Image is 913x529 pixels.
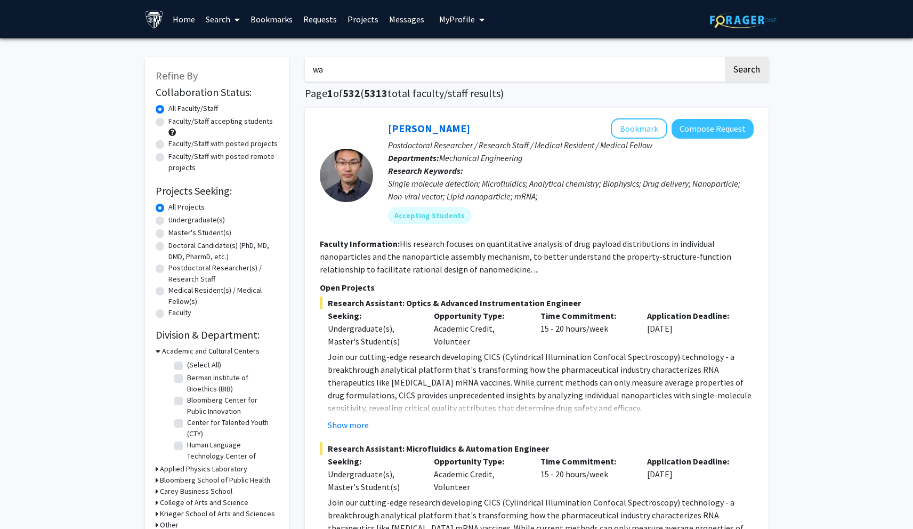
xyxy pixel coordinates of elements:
mat-chip: Accepting Students [388,207,471,224]
p: Application Deadline: [647,309,738,322]
iframe: Chat [8,481,45,521]
label: All Projects [168,202,205,213]
label: (Select All) [187,359,221,371]
a: Requests [298,1,342,38]
label: Faculty/Staff with posted projects [168,138,278,149]
h1: Page of ( total faculty/staff results) [305,87,769,100]
div: Undergraduate(s), Master's Student(s) [328,468,418,493]
h2: Division & Department: [156,328,278,341]
b: Research Keywords: [388,165,463,176]
button: Compose Request to Sixuan Li [672,119,754,139]
img: ForagerOne Logo [710,12,777,28]
div: Single molecule detection; Microfluidics; Analytical chemistry; Biophysics; Drug delivery; Nanopa... [388,177,754,203]
a: Bookmarks [245,1,298,38]
button: Show more [328,419,369,431]
h2: Collaboration Status: [156,86,278,99]
span: 1 [327,86,333,100]
div: [DATE] [639,309,746,348]
a: Search [200,1,245,38]
div: [DATE] [639,455,746,493]
h3: Carey Business School [160,486,232,497]
button: Search [725,57,769,82]
div: Academic Credit, Volunteer [426,309,532,348]
div: Academic Credit, Volunteer [426,455,532,493]
label: Master's Student(s) [168,227,231,238]
div: Undergraduate(s), Master's Student(s) [328,322,418,348]
label: Faculty/Staff with posted remote projects [168,151,278,173]
span: 532 [343,86,360,100]
span: Refine By [156,69,198,82]
p: Postdoctoral Researcher / Research Staff / Medical Resident / Medical Fellow [388,139,754,151]
span: Research Assistant: Optics & Advanced Instrumentation Engineer [320,296,754,309]
p: Application Deadline: [647,455,738,468]
p: Time Commitment: [540,309,631,322]
div: 15 - 20 hours/week [532,309,639,348]
label: Medical Resident(s) / Medical Fellow(s) [168,285,278,307]
fg-read-more: His research focuses on quantitative analysis of drug payload distributions in individual nanopar... [320,238,731,275]
span: 5313 [364,86,387,100]
h3: Bloomberg School of Public Health [160,475,270,486]
a: Projects [342,1,384,38]
b: Faculty Information: [320,238,400,249]
span: Mechanical Engineering [439,153,523,163]
b: Departments: [388,153,439,163]
a: Messages [384,1,430,38]
p: Seeking: [328,455,418,468]
button: Add Sixuan Li to Bookmarks [611,118,667,139]
label: Postdoctoral Researcher(s) / Research Staff [168,262,278,285]
h3: Applied Physics Laboratory [160,463,247,475]
p: Open Projects [320,281,754,294]
label: Bloomberg Center for Public Innovation [187,395,276,417]
label: Doctoral Candidate(s) (PhD, MD, DMD, PharmD, etc.) [168,240,278,262]
img: Johns Hopkins University Logo [145,10,164,29]
label: Faculty/Staff accepting students [168,116,273,127]
span: My Profile [439,14,475,25]
h3: Krieger School of Arts and Sciences [160,508,275,519]
span: Research Assistant: Microfluidics & Automation Engineer [320,442,754,455]
input: Search Keywords [305,57,723,82]
a: [PERSON_NAME] [388,122,470,135]
label: Undergraduate(s) [168,214,225,226]
h3: College of Arts and Science [160,497,248,508]
label: Faculty [168,307,191,318]
p: Time Commitment: [540,455,631,468]
div: 15 - 20 hours/week [532,455,639,493]
p: Join our cutting-edge research developing CICS (Cylindrical Illumination Confocal Spectroscopy) t... [328,350,754,414]
label: All Faculty/Staff [168,103,218,114]
h3: Academic and Cultural Centers [162,346,260,357]
a: Home [167,1,200,38]
label: Berman Institute of Bioethics (BIB) [187,372,276,395]
p: Opportunity Type: [434,309,524,322]
label: Center for Talented Youth (CTY) [187,417,276,439]
p: Opportunity Type: [434,455,524,468]
p: Seeking: [328,309,418,322]
h2: Projects Seeking: [156,185,278,197]
label: Human Language Technology Center of Excellence (HLTCOE) [187,439,276,473]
